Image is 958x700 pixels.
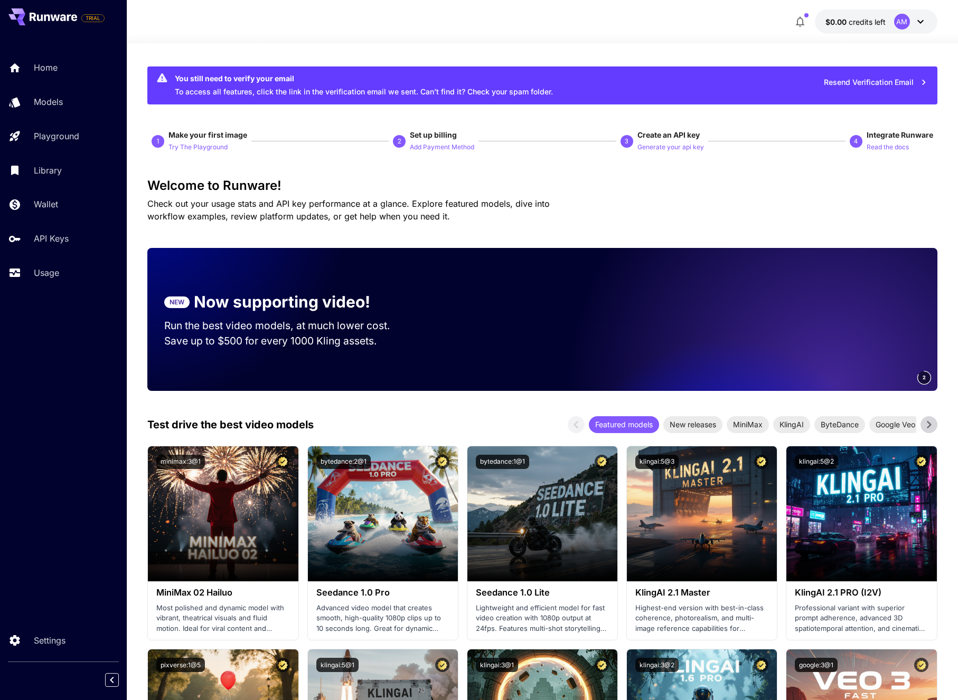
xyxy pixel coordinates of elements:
[814,416,865,433] div: ByteDance
[637,130,700,139] span: Create an API key
[316,603,449,634] p: Advanced video model that creates smooth, high-quality 1080p clips up to 10 seconds long. Great f...
[914,658,928,672] button: Certified Model – Vetted for best performance and includes a commercial license.
[627,446,777,581] img: alt
[867,130,933,139] span: Integrate Runware
[754,658,768,672] button: Certified Model – Vetted for best performance and includes a commercial license.
[786,446,936,581] img: alt
[147,417,314,433] p: Test drive the best video models
[635,603,768,634] p: Highest-end version with best-in-class coherence, photorealism, and multi-image reference capabil...
[316,658,359,672] button: klingai:5@1
[795,588,928,598] h3: KlingAI 2.1 PRO (I2V)
[34,95,63,108] p: Models
[663,419,722,430] span: New releases
[854,137,858,146] p: 4
[595,455,609,469] button: Certified Model – Vetted for best performance and includes a commercial license.
[34,61,58,74] p: Home
[170,298,184,307] p: NEW
[156,137,160,146] p: 1
[156,455,205,469] button: minimax:3@1
[276,658,290,672] button: Certified Model – Vetted for best performance and includes a commercial license.
[147,198,550,222] span: Check out your usage stats and API key performance at a glance. Explore featured models, dive int...
[194,290,370,314] p: Now supporting video!
[156,588,289,598] h3: MiniMax 02 Hailuo
[595,658,609,672] button: Certified Model – Vetted for best performance and includes a commercial license.
[410,130,457,139] span: Set up billing
[476,658,518,672] button: klingai:3@1
[316,588,449,598] h3: Seedance 1.0 Pro
[795,658,838,672] button: google:3@1
[308,446,458,581] img: alt
[589,419,659,430] span: Featured models
[476,588,609,598] h3: Seedance 1.0 Lite
[34,266,59,279] p: Usage
[105,673,119,687] button: Collapse sidebar
[825,16,886,27] div: $0.00
[867,142,909,152] p: Read the docs
[814,419,865,430] span: ByteDance
[825,17,849,26] span: $0.00
[467,446,617,581] img: alt
[398,137,401,146] p: 2
[589,416,659,433] div: Featured models
[435,455,449,469] button: Certified Model – Vetted for best performance and includes a commercial license.
[635,588,768,598] h3: KlingAI 2.1 Master
[168,130,247,139] span: Make your first image
[168,140,228,153] button: Try The Playground
[435,658,449,672] button: Certified Model – Vetted for best performance and includes a commercial license.
[164,333,410,349] p: Save up to $500 for every 1000 Kling assets.
[773,419,810,430] span: KlingAI
[147,178,937,193] h3: Welcome to Runware!
[914,455,928,469] button: Certified Model – Vetted for best performance and includes a commercial license.
[637,140,704,153] button: Generate your api key
[869,416,922,433] div: Google Veo
[276,455,290,469] button: Certified Model – Vetted for best performance and includes a commercial license.
[476,603,609,634] p: Lightweight and efficient model for fast video creation with 1080p output at 24fps. Features mult...
[34,198,58,210] p: Wallet
[316,455,371,469] button: bytedance:2@1
[727,416,769,433] div: MiniMax
[773,416,810,433] div: KlingAI
[34,634,65,647] p: Settings
[175,70,553,101] div: To access all features, click the link in the verification email we sent. Can’t find it? Check yo...
[637,142,704,152] p: Generate your api key
[625,137,628,146] p: 3
[663,416,722,433] div: New releases
[156,603,289,634] p: Most polished and dynamic model with vibrant, theatrical visuals and fluid motion. Ideal for vira...
[81,12,105,24] span: Add your payment card to enable full platform functionality.
[635,455,679,469] button: klingai:5@3
[34,232,69,245] p: API Keys
[82,14,104,22] span: TRIAL
[34,130,79,142] p: Playground
[175,73,553,84] div: You still need to verify your email
[635,658,679,672] button: klingai:3@2
[815,9,937,34] button: $0.00AM
[727,419,769,430] span: MiniMax
[410,142,474,152] p: Add Payment Method
[476,455,529,469] button: bytedance:1@1
[148,446,298,581] img: alt
[795,455,838,469] button: klingai:5@2
[867,140,909,153] button: Read the docs
[818,72,933,93] button: Resend Verification Email
[754,455,768,469] button: Certified Model – Vetted for best performance and includes a commercial license.
[164,318,410,333] p: Run the best video models, at much lower cost.
[113,670,127,689] div: Collapse sidebar
[156,658,205,672] button: pixverse:1@5
[168,142,228,152] p: Try The Playground
[869,419,922,430] span: Google Veo
[894,14,910,30] div: AM
[923,373,926,381] span: 2
[34,164,62,177] p: Library
[849,17,886,26] span: credits left
[410,140,474,153] button: Add Payment Method
[795,603,928,634] p: Professional variant with superior prompt adherence, advanced 3D spatiotemporal attention, and ci...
